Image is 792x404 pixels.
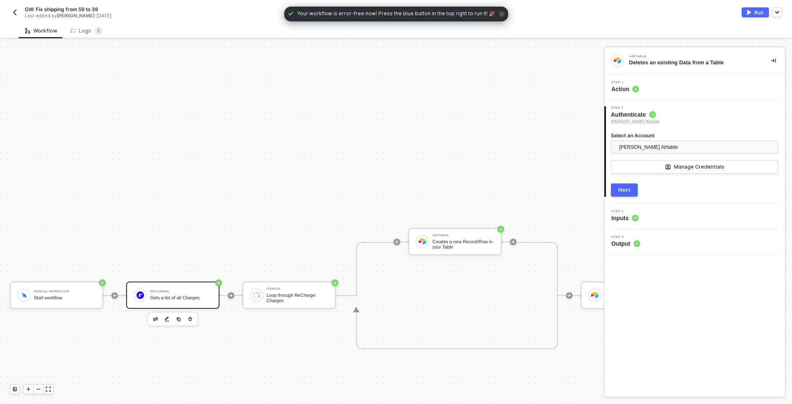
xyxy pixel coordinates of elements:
img: icon [137,291,144,299]
span: Step 2 [611,106,660,110]
div: Airtable [629,55,753,58]
span: icon-collapse-right [771,58,776,63]
span: Output [611,240,640,248]
div: Manual Workflow [34,290,96,293]
div: Step 3Inputs [604,210,785,222]
div: Step 2Authenticate [PERSON_NAME] AirtableSelect an Account[PERSON_NAME] Airtable Manage Credentia... [604,106,785,197]
span: Step 1 [611,81,639,84]
span: icon-play [26,387,31,392]
button: back [10,7,20,17]
button: edit-cred [151,314,160,324]
img: icon [20,291,28,298]
span: [PERSON_NAME] Airtable [619,141,678,153]
div: ReCharge [150,290,212,293]
span: 1 [97,28,100,34]
img: icon [253,291,260,299]
span: icon-play [112,293,117,298]
div: Manage Credentials [674,164,724,170]
span: [PERSON_NAME] Airtable [611,119,660,125]
span: icon-success-page [99,280,106,286]
span: GW: Fix shipping from 59 to 39 [25,6,98,13]
div: Run [754,9,764,16]
img: activate [747,10,751,15]
span: icon-success-page [497,226,504,233]
div: Loop through ReCharge: Charges [266,293,328,303]
img: edit-cred [165,316,170,322]
span: icon-play [511,240,516,244]
span: icon-check [288,10,294,17]
span: Authenticate [611,110,660,119]
div: Iterate [266,287,328,291]
button: activateRun [742,7,769,17]
button: copy-block [174,314,184,324]
button: edit-cred [162,314,172,324]
button: Manage Credentials [611,160,778,174]
img: icon [419,238,426,245]
button: Next [611,183,638,197]
span: icon-close [498,11,505,17]
span: [PERSON_NAME] [57,13,94,19]
div: Start workflow [34,295,96,301]
div: Logs [71,27,103,35]
span: icon-play [567,293,572,298]
span: Inputs [611,214,639,222]
span: icon-play [229,293,233,298]
img: copy-block [176,317,181,322]
div: Airtable [432,234,494,237]
span: Step 4 [611,235,640,239]
sup: 1 [94,27,103,35]
span: icon-minus [36,387,41,392]
img: icon [591,291,599,299]
img: back [12,9,18,16]
label: Select an Account [611,132,778,139]
div: Gets a list of all Charges [150,295,212,301]
div: Deletes an existing Data from a Table [629,59,758,66]
div: Step 1Action [604,81,785,93]
span: Action [611,85,639,93]
span: Your workflow is error-free now! Press the blue button in the top right to run it! 🎉 [297,10,495,18]
div: Last edited by - [DATE] [25,13,377,19]
span: Step 3 [611,210,639,213]
img: integration-icon [614,57,621,64]
div: Creates a new Record/Row in your Table [432,239,494,249]
span: icon-expand [46,387,51,392]
div: Next [618,187,631,193]
span: icon-success-page [332,280,338,286]
div: Workflow [25,28,57,34]
span: icon-play [394,240,399,244]
img: edit-cred [153,317,158,321]
span: icon-manage-credentials [665,164,671,169]
span: icon-success-page [215,280,222,286]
